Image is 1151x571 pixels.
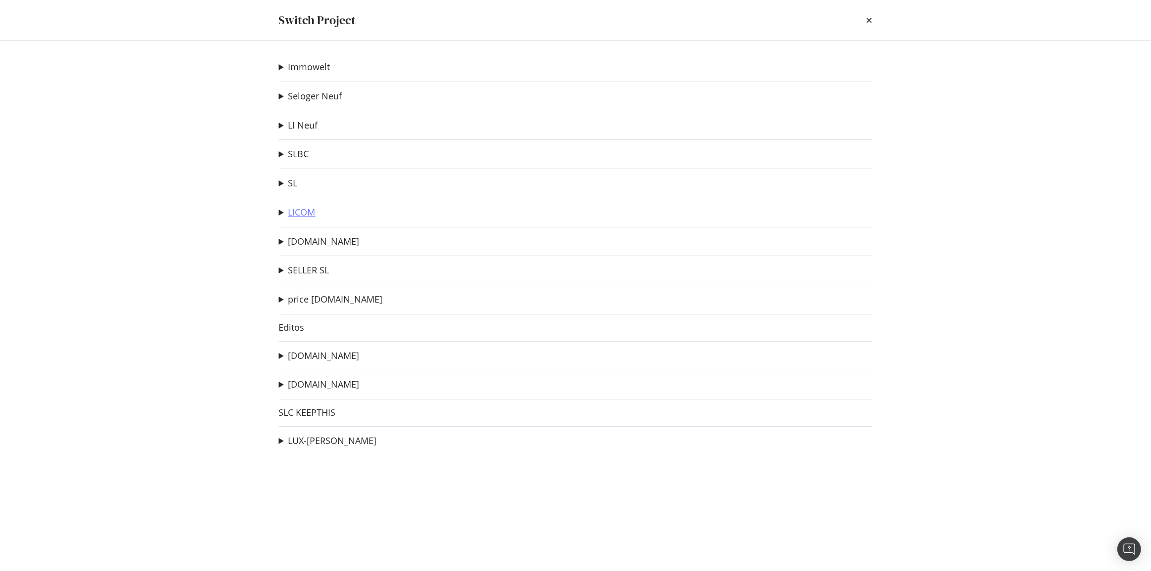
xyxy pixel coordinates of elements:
a: LI Neuf [288,120,318,131]
summary: SLBC [279,148,309,161]
a: Seloger Neuf [288,91,342,101]
a: LUX-[PERSON_NAME] [288,436,377,446]
summary: LICOM [279,206,316,219]
a: SLC KEEPTHIS [279,407,336,418]
summary: Immowelt [279,61,330,74]
a: price [DOMAIN_NAME] [288,294,383,305]
a: [DOMAIN_NAME] [288,379,360,390]
div: times [867,12,873,29]
summary: Seloger Neuf [279,90,342,103]
div: Open Intercom Messenger [1117,537,1141,561]
a: Editos [279,322,305,333]
a: [DOMAIN_NAME] [288,351,360,361]
a: Immowelt [288,62,330,72]
div: Switch Project [279,12,356,29]
summary: [DOMAIN_NAME] [279,235,360,248]
a: LICOM [288,207,316,218]
summary: SELLER SL [279,264,329,277]
summary: LI Neuf [279,119,318,132]
a: SLBC [288,149,309,159]
summary: [DOMAIN_NAME] [279,350,360,362]
a: SL [288,178,298,188]
summary: price [DOMAIN_NAME] [279,293,383,306]
summary: SL [279,177,298,190]
summary: [DOMAIN_NAME] [279,378,360,391]
a: SELLER SL [288,265,329,275]
summary: LUX-[PERSON_NAME] [279,435,377,447]
a: [DOMAIN_NAME] [288,236,360,247]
